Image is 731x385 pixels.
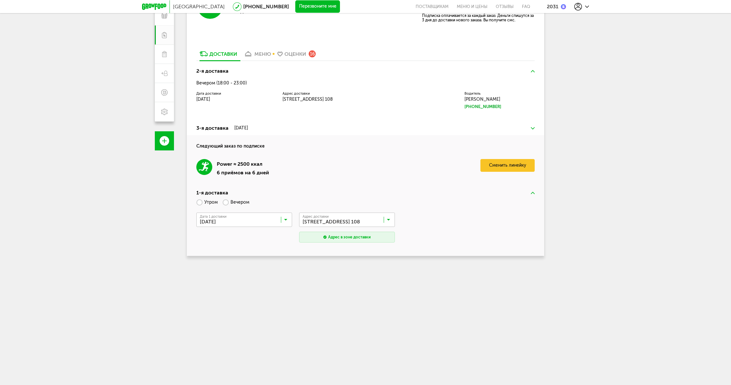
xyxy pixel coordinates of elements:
[254,51,271,57] div: меню
[531,192,535,194] img: arrow-up-green.5eb5f82.svg
[200,215,227,218] span: Дата 1 доставки
[196,50,240,61] a: Доставки
[222,197,249,208] label: Вечером
[274,50,319,61] a: Оценки 16
[196,81,535,86] div: Вечером (18:00 - 23:00)
[196,92,273,95] label: Дата доставки
[464,104,535,110] a: [PHONE_NUMBER]
[196,97,210,102] span: [DATE]
[284,51,306,57] div: Оценки
[328,234,371,240] div: Адрес в зоне доставки
[196,135,535,149] h4: Следующий заказ по подписке
[234,126,248,131] div: [DATE]
[480,159,535,172] a: Сменить линейку
[422,13,534,22] p: Подписка оплачивается за каждый заказ. Деньги спишутся за 3 дня до доставки нового заказа. Вы пол...
[464,92,535,95] label: Водитель
[196,124,229,132] div: 3-я доставка
[547,4,558,10] div: 2031
[531,127,535,129] img: arrow-down-green.fb8ae4f.svg
[283,97,333,102] span: [STREET_ADDRESS] 108
[295,0,340,13] button: Перезвоните мне
[303,215,329,218] span: Адрес доставки
[240,50,274,61] a: меню
[173,4,225,10] span: [GEOGRAPHIC_DATA]
[209,51,237,57] div: Доставки
[561,4,566,9] img: bonus_b.cdccf46.png
[196,67,229,75] div: 2-я доставка
[309,50,316,57] div: 16
[464,97,500,102] span: [PERSON_NAME]
[283,92,369,95] label: Адрес доставки
[217,159,269,169] div: Power ≈ 2500 ккал
[217,169,269,176] div: 6 приёмов на 6 дней
[531,70,535,72] img: arrow-up-green.5eb5f82.svg
[196,197,218,208] label: Утром
[196,189,228,197] div: 1-я доставка
[243,4,289,10] a: [PHONE_NUMBER]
